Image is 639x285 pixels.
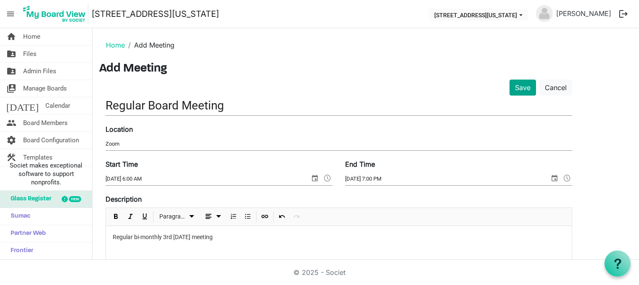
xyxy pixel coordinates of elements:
a: Cancel [539,80,572,96]
span: folder_shared [6,63,16,80]
span: Templates [23,149,53,166]
div: new [69,196,81,202]
button: Italic [125,211,136,222]
span: Frontier [6,242,33,259]
div: Bold [109,208,123,226]
div: Bulleted List [240,208,255,226]
a: [PERSON_NAME] [553,5,615,22]
span: Sumac [6,208,30,225]
a: My Board View Logo [21,3,92,24]
h3: Add Meeting [99,62,632,76]
span: Admin Files [23,63,56,80]
label: Description [106,194,142,204]
button: 216 E Washington Blvd dropdownbutton [429,9,528,21]
div: Italic [123,208,137,226]
span: Glass Register [6,191,51,208]
label: Location [106,124,133,134]
span: select [549,173,560,184]
span: Partner Web [6,225,46,242]
div: Alignments [199,208,227,226]
span: folder_shared [6,45,16,62]
div: Undo [275,208,289,226]
span: Board Members [23,115,68,131]
span: Societ makes exceptional software to support nonprofits. [4,161,88,186]
span: Calendar [45,97,70,114]
a: © 2025 - Societ [293,268,346,277]
span: Files [23,45,37,62]
span: construction [6,149,16,166]
input: Title [106,96,572,115]
span: Manage Boards [23,80,67,97]
div: Insert Link [258,208,272,226]
span: menu [3,6,18,22]
button: Numbered List [228,211,239,222]
span: switch_account [6,80,16,97]
div: Numbered List [226,208,240,226]
button: Bold [111,211,122,222]
span: people [6,115,16,131]
div: Underline [137,208,152,226]
span: Board Configuration [23,132,79,149]
span: settings [6,132,16,149]
p: Regular bi-monthly 3rd [DATE] meeting [113,233,565,242]
button: Paragraph dropdownbutton [156,211,198,222]
button: dropdownbutton [201,211,225,222]
button: Bulleted List [242,211,253,222]
img: My Board View Logo [21,3,88,24]
span: Home [23,28,40,45]
span: home [6,28,16,45]
button: Save [510,80,536,96]
span: Paragraph [159,211,187,222]
label: End Time [345,159,375,169]
button: Insert Link [259,211,271,222]
button: Undo [277,211,288,222]
span: [DATE] [6,97,39,114]
a: Home [106,41,125,49]
button: logout [615,5,632,23]
a: [STREET_ADDRESS][US_STATE] [92,5,219,22]
span: select [310,173,320,184]
li: Add Meeting [125,40,174,50]
div: Formats [155,208,199,226]
label: Start Time [106,159,138,169]
img: no-profile-picture.svg [536,5,553,22]
button: Underline [139,211,151,222]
